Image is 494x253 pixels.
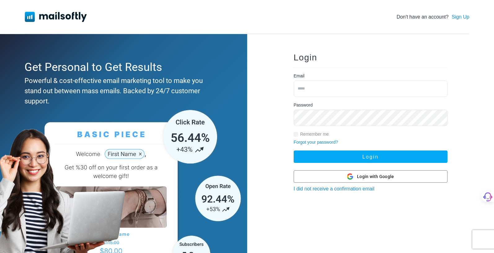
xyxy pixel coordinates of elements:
[300,131,329,137] label: Remember me
[294,140,338,145] a: Forgot your password?
[25,12,87,22] img: Mailsoftly
[452,13,469,21] a: Sign Up
[294,73,305,79] label: Email
[294,53,317,62] span: Login
[294,170,447,183] button: Login with Google
[294,102,313,108] label: Password
[24,59,220,76] div: Get Personal to Get Results
[294,186,375,191] a: I did not receive a confirmation email
[24,76,220,106] div: Powerful & cost-effective email marketing tool to make you stand out between mass emails. Backed ...
[397,13,470,21] div: Don't have an account?
[357,173,394,180] span: Login with Google
[294,150,447,163] button: Login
